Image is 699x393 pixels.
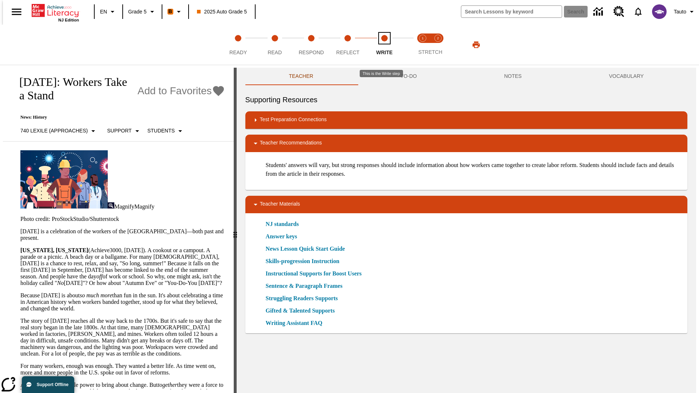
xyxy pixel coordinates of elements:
a: Resource Center, Will open in new tab [609,2,629,21]
p: For many workers, enough was enough. They wanted a better life. As time went on, more and more pe... [20,363,225,376]
p: Support [107,127,131,135]
span: Reflect [336,49,360,55]
img: avatar image [652,4,667,19]
button: Stretch Respond step 2 of 2 [427,25,449,65]
em: so much more [80,292,112,298]
p: Photo credit: ProStockStudio/Shutterstock [20,216,225,222]
button: Add to Favorites - Labor Day: Workers Take a Stand [138,85,225,98]
button: Support Offline [22,376,74,393]
button: Write step 5 of 5 [363,25,406,65]
em: together [158,382,177,388]
button: Select Student [145,124,187,138]
button: Select a new avatar [648,2,671,21]
button: Print [465,38,488,51]
a: Notifications [629,2,648,21]
span: Respond [299,49,324,55]
span: 2025 Auto Grade 5 [197,8,247,16]
a: Data Center [589,2,609,22]
div: This is the Write step [360,70,403,77]
span: STRETCH [418,49,442,55]
span: Grade 5 [128,8,147,16]
a: Gifted & Talented Supports [266,306,339,315]
span: Add to Favorites [138,85,212,97]
p: 740 Lexile (Approaches) [20,127,88,135]
button: Language: EN, Select a language [97,5,120,18]
div: Press Enter or Spacebar and then press right and left arrow keys to move the slider [234,68,237,393]
p: Because [DATE] is about than fun in the sun. It's about celebrating a time in American history wh... [20,292,225,312]
h6: Supporting Resources [245,94,687,106]
div: Instructional Panel Tabs [245,68,687,85]
button: Open side menu [6,1,27,23]
button: Reflect step 4 of 5 [327,25,369,65]
button: Scaffolds, Support [104,124,144,138]
text: 1 [422,36,423,40]
a: Instructional Supports for Boost Users, Will open in new browser window or tab [266,269,362,278]
p: [DATE] is a celebration of the workers of the [GEOGRAPHIC_DATA]—both past and present. [20,228,225,241]
button: Ready step 1 of 5 [217,25,259,65]
button: Respond step 3 of 5 [290,25,332,65]
em: No [57,280,64,286]
a: NJ standards [266,220,303,229]
span: Write [376,49,392,55]
a: Sentence & Paragraph Frames, Will open in new browser window or tab [266,282,343,290]
text: 2 [437,36,439,40]
div: Teacher Materials [245,196,687,213]
a: Writing Assistant FAQ [266,319,327,327]
div: Teacher Recommendations [245,135,687,152]
strong: [US_STATE], [US_STATE] [20,247,88,253]
p: Test Preparation Connections [260,116,327,124]
button: Select Lexile, 740 Lexile (Approaches) [17,124,100,138]
button: NOTES [461,68,565,85]
button: TO-DO [357,68,461,85]
div: Home [32,3,79,22]
span: Support Offline [37,382,68,387]
button: Teacher [245,68,357,85]
button: Read step 2 of 5 [253,25,296,65]
button: Boost Class color is orange. Change class color [165,5,186,18]
span: EN [100,8,107,16]
a: Skills-progression Instruction, Will open in new browser window or tab [266,257,340,266]
span: Magnify [134,203,154,210]
button: Grade: Grade 5, Select a grade [125,5,159,18]
a: News Lesson Quick Start Guide, Will open in new browser window or tab [266,245,345,253]
span: Read [268,49,282,55]
div: reading [3,68,234,389]
em: off [96,273,103,279]
div: activity [237,68,696,393]
p: Teacher Materials [260,200,300,209]
p: Teacher Recommendations [260,139,322,148]
input: search field [461,6,562,17]
p: The story of [DATE] reaches all the way back to the 1700s. But it's safe to say that the real sto... [20,318,225,357]
span: B [169,7,172,16]
span: Ready [229,49,247,55]
p: News: History [12,115,225,120]
div: Test Preparation Connections [245,111,687,129]
p: Students [147,127,175,135]
span: NJ Edition [58,18,79,22]
button: VOCABULARY [565,68,687,85]
span: Tauto [674,8,686,16]
button: Stretch Read step 1 of 2 [412,25,433,65]
button: Profile/Settings [671,5,699,18]
p: (Achieve3000, [DATE]). A cookout or a campout. A parade or a picnic. A beach day or a ballgame. F... [20,247,225,286]
span: Magnify [114,203,134,210]
a: Struggling Readers Supports [266,294,342,303]
img: Magnify [108,202,114,209]
a: Answer keys, Will open in new browser window or tab [266,232,297,241]
img: A banner with a blue background shows an illustrated row of diverse men and women dressed in clot... [20,150,108,209]
p: Students' answers will vary, but strong responses should include information about how workers ca... [266,161,682,178]
h1: [DATE]: Workers Take a Stand [12,75,134,102]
